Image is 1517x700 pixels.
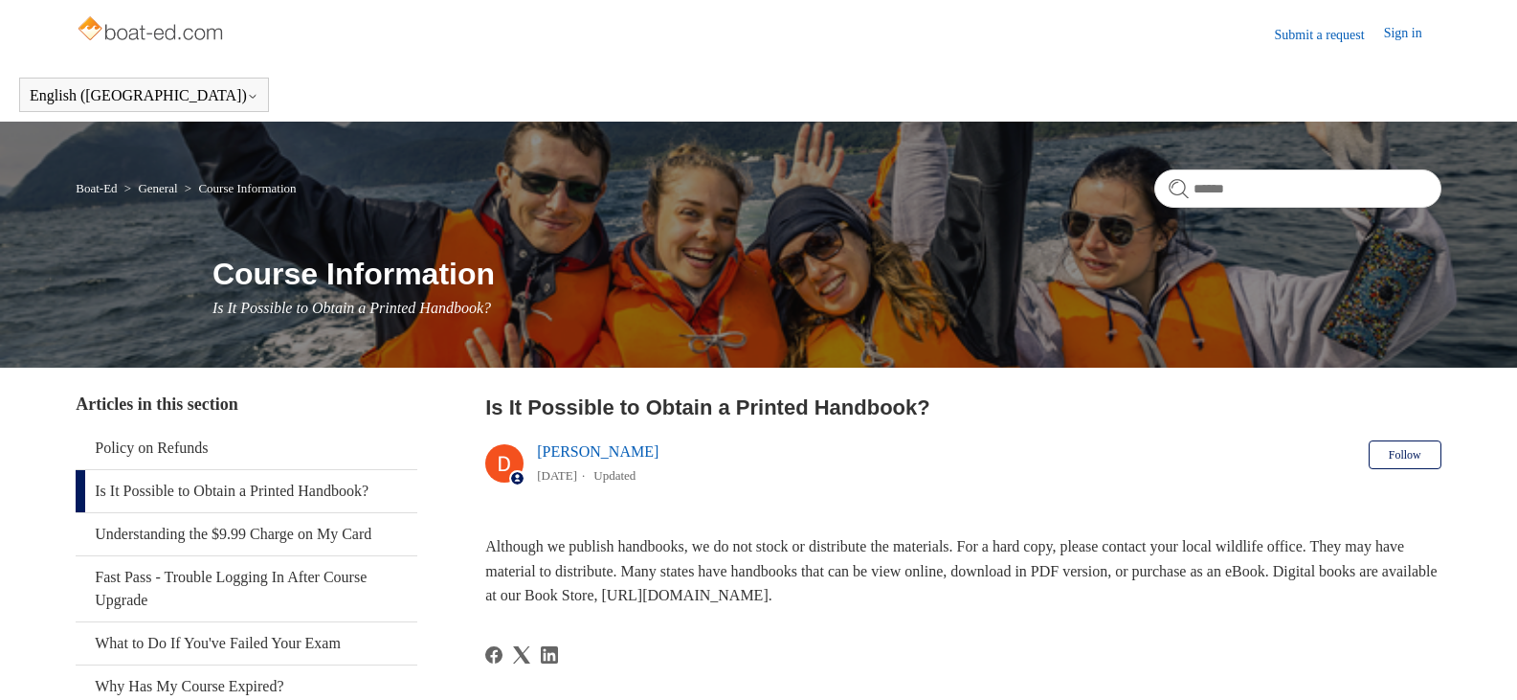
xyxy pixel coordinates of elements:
li: Updated [593,468,636,483]
a: LinkedIn [541,646,558,664]
div: Live chat [1453,636,1503,686]
input: Search [1154,169,1441,208]
a: Boat-Ed [76,181,117,195]
li: General [121,181,181,195]
h1: Course Information [212,251,1441,297]
a: Facebook [485,646,502,664]
a: What to Do If You've Failed Your Exam [76,622,417,665]
a: Sign in [1384,23,1441,46]
svg: Share this page on Facebook [485,646,502,664]
button: English ([GEOGRAPHIC_DATA]) [30,87,258,104]
svg: Share this page on LinkedIn [541,646,558,664]
span: Although we publish handbooks, we do not stock or distribute the materials. For a hard copy, plea... [485,538,1437,603]
a: X Corp [513,646,530,664]
li: Course Information [181,181,297,195]
h2: Is It Possible to Obtain a Printed Handbook? [485,392,1441,423]
a: Submit a request [1275,25,1384,45]
svg: Share this page on X Corp [513,646,530,664]
span: Is It Possible to Obtain a Printed Handbook? [212,300,491,316]
img: Boat-Ed Help Center home page [76,11,228,50]
button: Follow Article [1369,440,1441,469]
a: Policy on Refunds [76,427,417,469]
time: 03/01/2024, 15:23 [537,468,577,483]
li: Boat-Ed [76,181,121,195]
a: Is It Possible to Obtain a Printed Handbook? [76,470,417,512]
a: Course Information [198,181,296,195]
a: General [138,181,177,195]
span: Articles in this section [76,395,237,414]
a: [PERSON_NAME] [537,443,658,460]
a: Understanding the $9.99 Charge on My Card [76,513,417,555]
a: Fast Pass - Trouble Logging In After Course Upgrade [76,556,417,621]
